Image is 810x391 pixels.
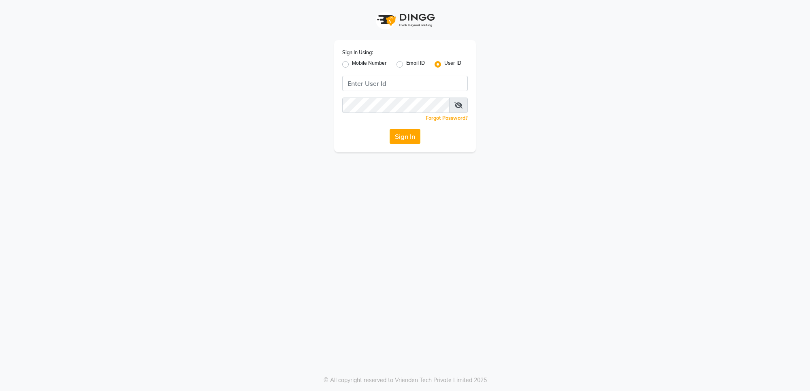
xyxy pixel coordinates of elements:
a: Forgot Password? [426,115,468,121]
label: Mobile Number [352,59,387,69]
input: Username [342,98,450,113]
label: Email ID [406,59,425,69]
button: Sign In [390,129,420,144]
label: User ID [444,59,461,69]
label: Sign In Using: [342,49,373,56]
img: logo1.svg [373,8,437,32]
input: Username [342,76,468,91]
